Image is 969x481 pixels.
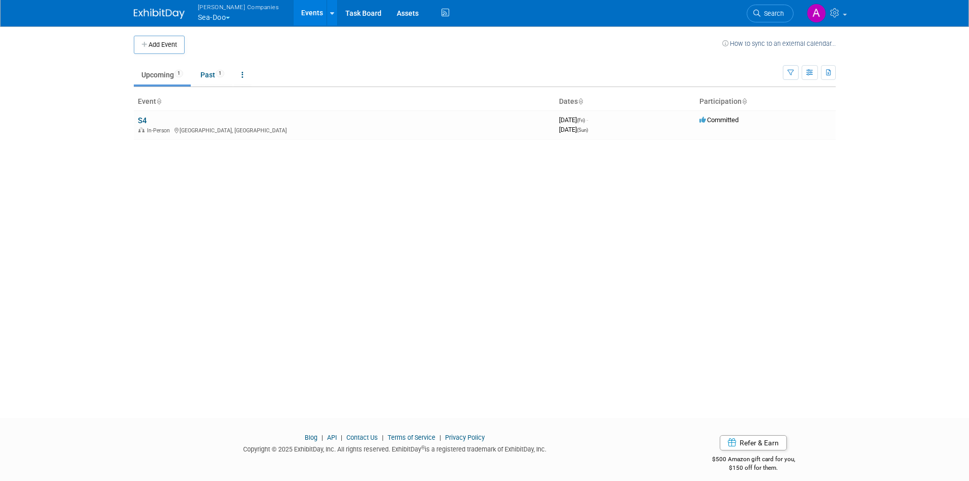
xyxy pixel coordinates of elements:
[722,40,836,47] a: How to sync to an external calendar...
[559,126,588,133] span: [DATE]
[156,97,161,105] a: Sort by Event Name
[586,116,588,124] span: -
[437,434,444,441] span: |
[147,127,173,134] span: In-Person
[319,434,326,441] span: |
[138,126,551,134] div: [GEOGRAPHIC_DATA], [GEOGRAPHIC_DATA]
[216,70,224,77] span: 1
[338,434,345,441] span: |
[134,36,185,54] button: Add Event
[671,448,836,472] div: $500 Amazon gift card for you,
[555,93,695,110] th: Dates
[559,116,588,124] span: [DATE]
[388,434,435,441] a: Terms of Service
[138,127,144,132] img: In-Person Event
[760,10,784,17] span: Search
[134,9,185,19] img: ExhibitDay
[379,434,386,441] span: |
[742,97,747,105] a: Sort by Participation Type
[671,464,836,472] div: $150 off for them.
[807,4,826,23] img: Amy Brickweg
[138,116,146,125] a: S4
[720,435,787,450] a: Refer & Earn
[577,118,585,123] span: (Fri)
[327,434,337,441] a: API
[134,65,191,84] a: Upcoming1
[577,127,588,133] span: (Sun)
[193,65,232,84] a: Past1
[134,93,555,110] th: Event
[198,2,279,12] span: [PERSON_NAME] Companies
[174,70,183,77] span: 1
[578,97,583,105] a: Sort by Start Date
[421,445,425,450] sup: ®
[305,434,317,441] a: Blog
[747,5,794,22] a: Search
[695,93,836,110] th: Participation
[134,442,657,454] div: Copyright © 2025 ExhibitDay, Inc. All rights reserved. ExhibitDay is a registered trademark of Ex...
[699,116,739,124] span: Committed
[346,434,378,441] a: Contact Us
[445,434,485,441] a: Privacy Policy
